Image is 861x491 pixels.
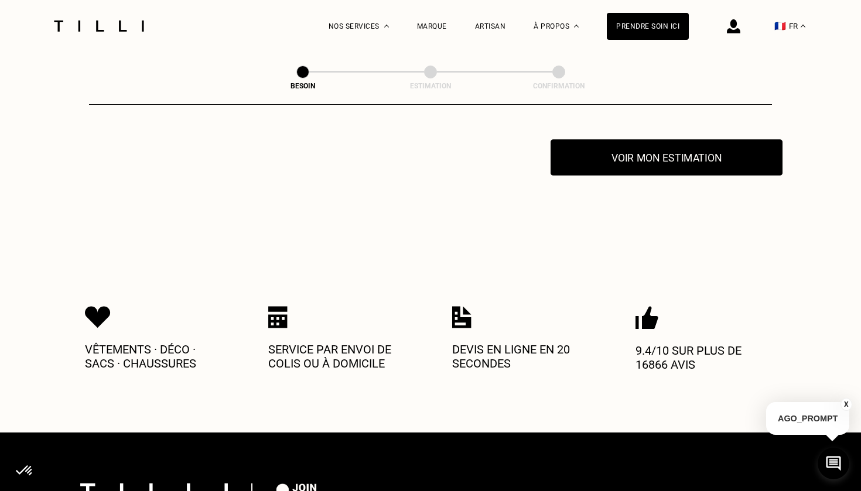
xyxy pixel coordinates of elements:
img: Icon [85,306,111,328]
button: Voir mon estimation [551,139,783,176]
p: Devis en ligne en 20 secondes [452,342,593,370]
img: Icon [452,306,471,328]
img: icône connexion [727,19,740,33]
p: AGO_PROMPT [766,402,849,435]
p: Vêtements · Déco · Sacs · Chaussures [85,342,225,370]
img: Menu déroulant [384,25,389,28]
a: Prendre soin ici [607,13,689,40]
img: Icon [268,306,288,328]
button: X [840,398,852,411]
p: Service par envoi de colis ou à domicile [268,342,409,370]
img: Menu déroulant à propos [574,25,579,28]
div: Estimation [372,82,489,90]
img: menu déroulant [801,25,805,28]
img: Logo du service de couturière Tilli [50,20,148,32]
a: Marque [417,22,447,30]
a: Artisan [475,22,506,30]
div: Besoin [244,82,361,90]
span: 🇫🇷 [774,20,786,32]
img: Icon [635,306,658,329]
p: 9.4/10 sur plus de 16866 avis [635,344,776,372]
div: Confirmation [500,82,617,90]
